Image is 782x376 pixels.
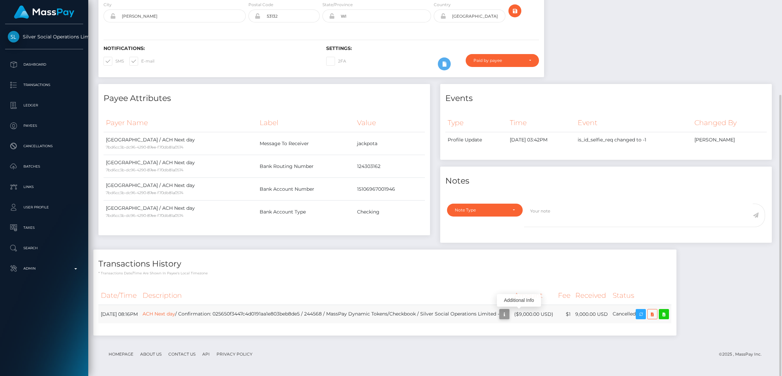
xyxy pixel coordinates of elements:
[8,182,80,192] p: Links
[104,155,257,178] td: [GEOGRAPHIC_DATA] / ACH Next day
[719,351,767,358] div: © 2025 , MassPay Inc.
[466,54,539,67] button: Paid by payee
[104,132,257,155] td: [GEOGRAPHIC_DATA] / ACH Next day
[447,204,523,217] button: Note Type
[98,305,140,324] td: [DATE] 08:16PM
[445,175,767,187] h4: Notes
[5,97,83,114] a: Ledger
[8,161,80,172] p: Batches
[104,92,425,104] h4: Payee Attributes
[556,305,573,324] td: $1
[257,201,355,223] td: Bank Account Type
[143,311,175,317] a: ACH Next day
[610,286,671,305] th: Status
[129,57,154,66] label: E-mail
[104,46,316,51] h6: Notifications:
[575,114,692,132] th: Event
[8,263,80,274] p: Admin
[104,2,112,8] label: City
[8,141,80,151] p: Cancellations
[257,155,355,178] td: Bank Routing Number
[106,213,183,218] small: 7bd6cc3b-dc96-4290-87ee-f70db81a0574
[106,349,136,359] a: Homepage
[507,114,575,132] th: Time
[14,5,74,19] img: MassPay Logo
[5,178,83,195] a: Links
[512,305,556,324] td: ($9,000.00 USD)
[5,158,83,175] a: Batches
[214,349,255,359] a: Privacy Policy
[104,114,257,132] th: Payer Name
[5,199,83,216] a: User Profile
[455,207,507,213] div: Note Type
[5,76,83,93] a: Transactions
[5,240,83,257] a: Search
[355,132,425,155] td: jackpota
[106,168,183,172] small: 7bd6cc3b-dc96-4290-87ee-f70db81a0574
[355,201,425,223] td: Checking
[610,305,671,324] td: Cancelled
[573,305,610,324] td: 9,000.00 USD
[322,2,353,8] label: State/Province
[573,286,610,305] th: Received
[8,223,80,233] p: Taxes
[326,57,346,66] label: 2FA
[5,117,83,134] a: Payees
[355,114,425,132] th: Value
[445,132,507,148] td: Profile Update
[692,114,767,132] th: Changed By
[497,294,541,307] div: Additional Info
[8,202,80,212] p: User Profile
[326,46,539,51] h6: Settings:
[473,58,523,63] div: Paid by payee
[140,305,512,324] td: / Confirmation: 025650f3447c4d0191aa1e803beb8de5 / 244568 / MassPay Dynamic Tokens/Checkbook / Si...
[5,138,83,155] a: Cancellations
[98,271,671,276] p: * Transactions date/time are shown in payee's local timezone
[5,260,83,277] a: Admin
[257,114,355,132] th: Label
[257,178,355,201] td: Bank Account Number
[8,59,80,70] p: Dashboard
[8,31,19,42] img: Silver Social Operations Limited
[106,145,183,150] small: 7bd6cc3b-dc96-4290-87ee-f70db81a0574
[140,286,512,305] th: Description
[248,2,273,8] label: Postal Code
[257,132,355,155] td: Message To Receiver
[5,34,83,40] span: Silver Social Operations Limited
[355,178,425,201] td: 15106967001946
[512,286,556,305] th: Amount
[445,92,767,104] h4: Events
[98,258,671,270] h4: Transactions History
[106,190,183,195] small: 7bd6cc3b-dc96-4290-87ee-f70db81a0574
[104,201,257,223] td: [GEOGRAPHIC_DATA] / ACH Next day
[98,286,140,305] th: Date/Time
[692,132,767,148] td: [PERSON_NAME]
[166,349,198,359] a: Contact Us
[5,56,83,73] a: Dashboard
[8,80,80,90] p: Transactions
[104,178,257,201] td: [GEOGRAPHIC_DATA] / ACH Next day
[434,2,451,8] label: Country
[575,132,692,148] td: is_id_selfie_req changed to -1
[556,286,573,305] th: Fee
[137,349,164,359] a: About Us
[8,243,80,253] p: Search
[507,132,575,148] td: [DATE] 03:42PM
[200,349,212,359] a: API
[355,155,425,178] td: 124303162
[8,121,80,131] p: Payees
[104,57,124,66] label: SMS
[445,114,507,132] th: Type
[8,100,80,110] p: Ledger
[5,219,83,236] a: Taxes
